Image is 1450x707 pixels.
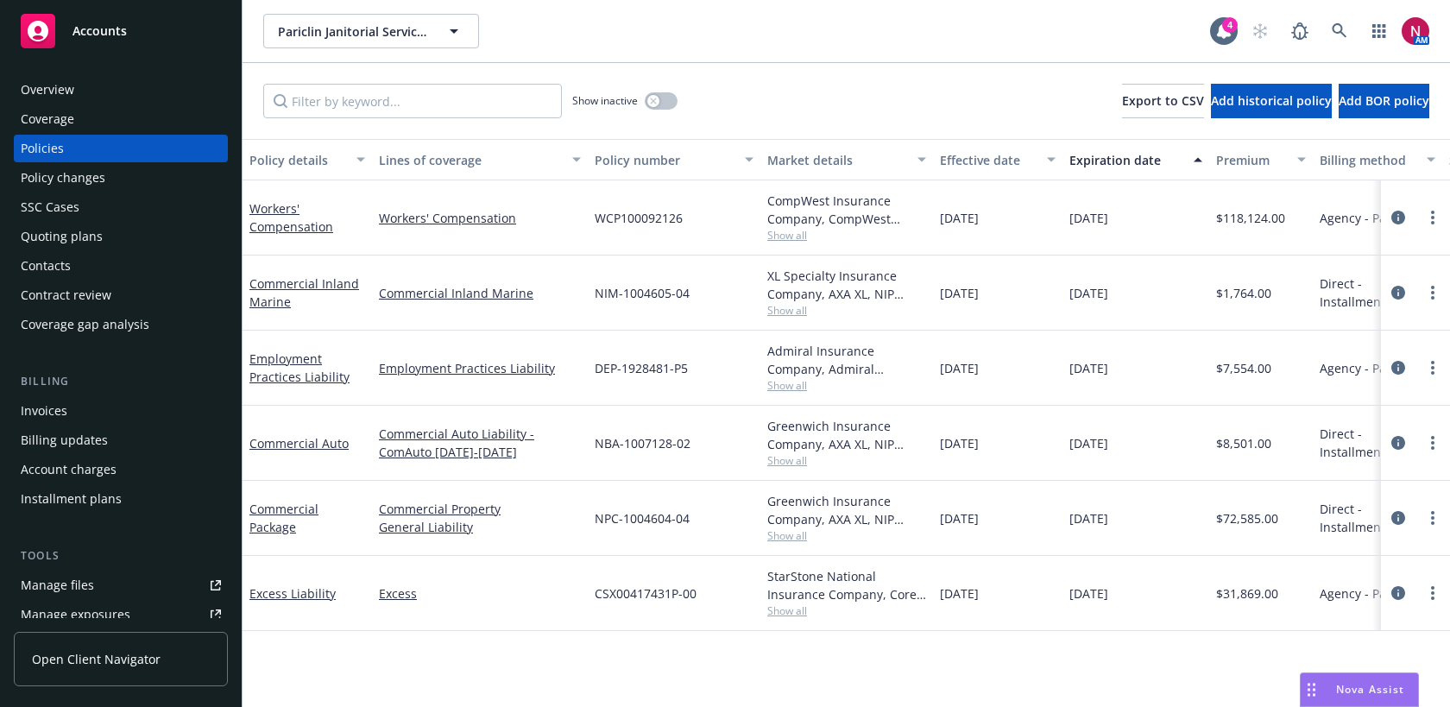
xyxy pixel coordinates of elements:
[14,105,228,133] a: Coverage
[21,311,149,338] div: Coverage gap analysis
[14,76,228,104] a: Overview
[249,585,336,602] a: Excess Liability
[1320,500,1435,536] span: Direct - Installments
[1069,509,1108,527] span: [DATE]
[14,397,228,425] a: Invoices
[1320,209,1429,227] span: Agency - Pay in full
[940,584,979,603] span: [DATE]
[1211,84,1332,118] button: Add historical policy
[372,139,588,180] button: Lines of coverage
[595,584,697,603] span: CSX00417431P-00
[278,22,427,41] span: Pariclin Janitorial Services, Inc.
[1069,434,1108,452] span: [DATE]
[940,359,979,377] span: [DATE]
[14,426,228,454] a: Billing updates
[1222,17,1238,33] div: 4
[767,528,926,543] span: Show all
[243,139,372,180] button: Policy details
[21,76,74,104] div: Overview
[595,151,734,169] div: Policy number
[767,603,926,618] span: Show all
[940,151,1037,169] div: Effective date
[14,485,228,513] a: Installment plans
[21,135,64,162] div: Policies
[14,601,228,628] a: Manage exposures
[14,193,228,221] a: SSC Cases
[1388,583,1409,603] a: circleInformation
[14,281,228,309] a: Contract review
[379,584,581,603] a: Excess
[767,342,926,378] div: Admiral Insurance Company, Admiral Insurance Group ([PERSON_NAME] Corporation), RT Specialty Insu...
[1339,84,1429,118] button: Add BOR policy
[1402,17,1429,45] img: photo
[1216,434,1271,452] span: $8,501.00
[767,151,907,169] div: Market details
[14,223,228,250] a: Quoting plans
[21,456,117,483] div: Account charges
[767,303,926,318] span: Show all
[1216,584,1278,603] span: $31,869.00
[1320,425,1435,461] span: Direct - Installments
[21,164,105,192] div: Policy changes
[1216,209,1285,227] span: $118,124.00
[14,547,228,565] div: Tools
[14,135,228,162] a: Policies
[14,164,228,192] a: Policy changes
[940,209,979,227] span: [DATE]
[933,139,1062,180] button: Effective date
[767,192,926,228] div: CompWest Insurance Company, CompWest Insurance (AF Group)
[21,426,108,454] div: Billing updates
[21,571,94,599] div: Manage files
[32,650,161,668] span: Open Client Navigator
[21,601,130,628] div: Manage exposures
[940,509,979,527] span: [DATE]
[21,223,103,250] div: Quoting plans
[249,200,333,235] a: Workers' Compensation
[1216,509,1278,527] span: $72,585.00
[760,139,933,180] button: Market details
[379,425,581,461] a: Commercial Auto Liability - ComAuto [DATE]-[DATE]
[1388,207,1409,228] a: circleInformation
[1388,357,1409,378] a: circleInformation
[595,209,683,227] span: WCP100092126
[767,567,926,603] div: StarStone National Insurance Company, Core Specialty, Amwins
[1388,282,1409,303] a: circleInformation
[21,193,79,221] div: SSC Cases
[1320,275,1435,311] span: Direct - Installments
[21,105,74,133] div: Coverage
[767,492,926,528] div: Greenwich Insurance Company, AXA XL, NIP Group, Inc.
[595,509,690,527] span: NPC-1004604-04
[379,518,581,536] a: General Liability
[21,281,111,309] div: Contract review
[595,359,688,377] span: DEP-1928481-P5
[595,434,690,452] span: NBA-1007128-02
[1243,14,1277,48] a: Start snowing
[263,84,562,118] input: Filter by keyword...
[1336,682,1404,697] span: Nova Assist
[1216,359,1271,377] span: $7,554.00
[1388,432,1409,453] a: circleInformation
[1216,284,1271,302] span: $1,764.00
[379,151,562,169] div: Lines of coverage
[1422,357,1443,378] a: more
[1313,139,1442,180] button: Billing method
[940,284,979,302] span: [DATE]
[1322,14,1357,48] a: Search
[1422,207,1443,228] a: more
[1320,584,1429,603] span: Agency - Pay in full
[72,24,127,38] span: Accounts
[767,417,926,453] div: Greenwich Insurance Company, AXA XL, NIP Group, Inc.
[1122,92,1204,109] span: Export to CSV
[379,500,581,518] a: Commercial Property
[1320,151,1416,169] div: Billing method
[1069,151,1183,169] div: Expiration date
[249,275,359,310] a: Commercial Inland Marine
[14,7,228,55] a: Accounts
[1069,359,1108,377] span: [DATE]
[1339,92,1429,109] span: Add BOR policy
[1301,673,1322,706] div: Drag to move
[379,359,581,377] a: Employment Practices Liability
[249,350,350,385] a: Employment Practices Liability
[767,453,926,468] span: Show all
[1300,672,1419,707] button: Nova Assist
